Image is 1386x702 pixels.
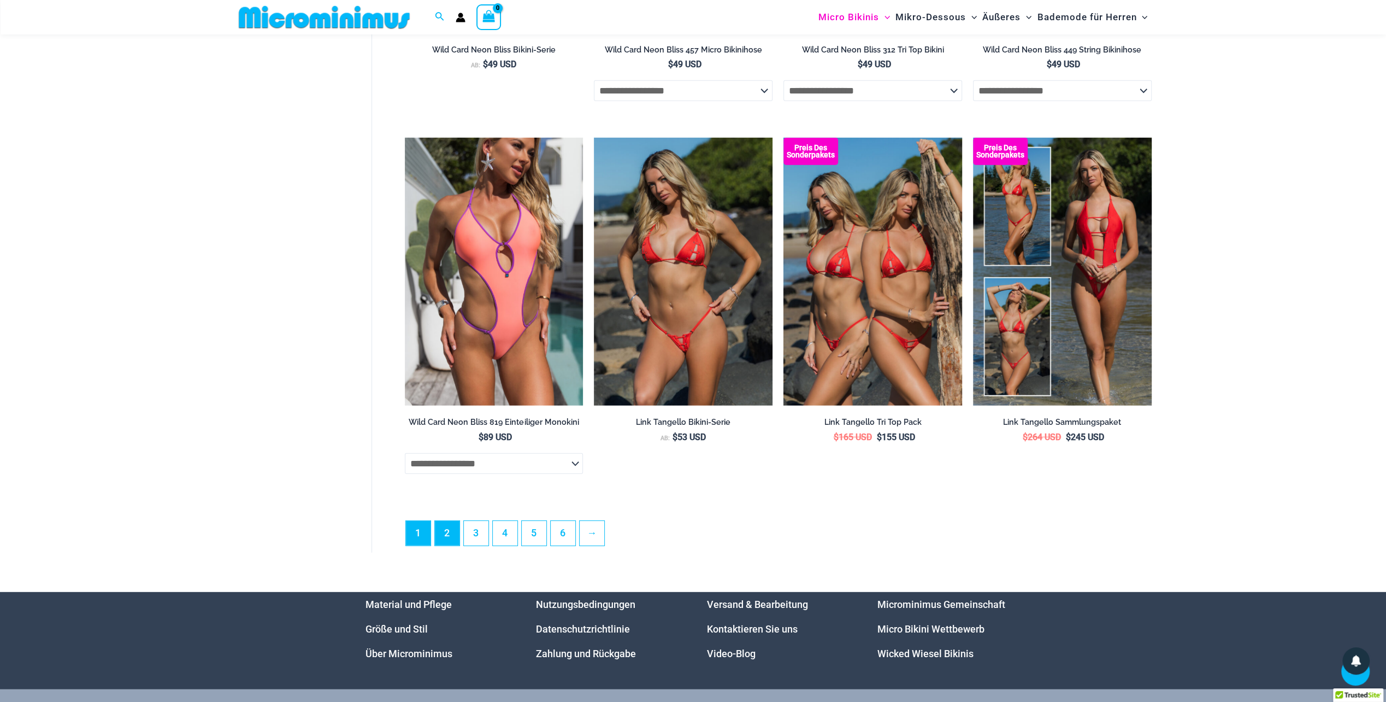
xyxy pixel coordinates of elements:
[879,3,890,31] span: Menü umschalten
[1047,59,1052,69] span: $
[668,59,673,69] span: $
[673,432,706,442] bdi: 53 USD
[1034,3,1150,31] a: Bademode für HerrenMenu ToggleMenü umschalten
[816,3,893,31] a: Micro BikinisMenu ToggleMenü umschalten
[783,417,962,431] a: Link Tangello Tri Top Pack
[365,623,428,635] a: Größe und Stil
[783,45,962,59] a: Wild Card Neon Bliss 312 Tri Top Bikini
[594,45,772,59] a: Wild Card Neon Bliss 457 Micro Bikinihose
[783,417,962,428] h2: Link Tangello Tri Top Pack
[876,432,881,442] span: $
[471,62,480,69] span: Ab:
[857,59,890,69] bdi: 49 USD
[1021,3,1031,31] span: Menü umschalten
[483,59,516,69] bdi: 49 USD
[877,623,984,635] a: Micro Bikini Wettbewerb
[973,417,1152,428] h2: Link Tangello Sammlungspaket
[234,5,414,30] img: MM SHOP LOGO FLACH
[1066,432,1071,442] span: $
[1047,59,1080,69] bdi: 49 USD
[877,592,1021,666] aside: Fußzeilen-Widget 4
[973,45,1152,55] h2: Wild Card Neon Bliss 449 String Bikinihose
[405,417,583,431] a: Wild Card Neon Bliss 819 Einteiliger Monokini
[580,521,604,546] a: →
[814,2,1152,33] nav: Seitennavigation
[405,45,583,59] a: Wild Card Neon Bliss Bikini-Serie
[876,432,915,442] bdi: 155 USD
[982,11,1021,22] font: Äußeres
[973,45,1152,59] a: Wild Card Neon Bliss 449 String Bikinihose
[405,417,583,428] h2: Wild Card Neon Bliss 819 Einteiliger Monokini
[435,521,459,546] a: Seite 2
[479,432,483,442] span: $
[660,435,670,442] span: Ab:
[456,13,465,22] a: Link zum Kontosymbol
[536,592,680,666] aside: Fußzeilen-Widget 2
[833,432,838,442] span: $
[536,599,635,610] a: Nutzungsbedingungen
[594,417,772,431] a: Link Tangello Bikini-Serie
[405,45,583,55] h2: Wild Card Neon Bliss Bikini-Serie
[980,3,1034,31] a: ÄußeresMenu ToggleMenü umschalten
[483,59,488,69] span: $
[783,138,962,406] a: Bikini-Paket Bikini Pack BBikini Pack B
[707,648,756,659] a: Video-Blog
[707,599,808,610] a: Versand & Bearbeitung
[551,521,575,546] a: Seite 6
[973,138,1152,406] a: Sammel-Paket Collection Pack BCollection Pack B
[536,648,636,659] a: Zahlung und Rückgabe
[1136,3,1147,31] span: Menü umschalten
[365,592,509,666] nav: Menü
[668,59,701,69] bdi: 49 USD
[973,144,1028,159] b: Preis des Sonderpakets
[895,11,966,22] font: Mikro-Dessous
[1066,432,1104,442] bdi: 245 USD
[493,521,517,546] a: Seite 4
[973,417,1152,431] a: Link Tangello Sammlungspaket
[405,138,583,406] img: Wild Card Neon Bliss 819 Einteiler 04
[833,432,871,442] bdi: 165 USD
[783,45,962,55] h2: Wild Card Neon Bliss 312 Tri Top Bikini
[522,521,546,546] a: Seite 5
[818,11,879,22] font: Micro Bikinis
[594,138,772,406] a: Link Tangello 3070 Tri Top 4580 Micro 01Link Tangello 8650 One Piece Monokini 12Link Tangello 865...
[406,521,430,546] span: Seite 1
[857,59,862,69] span: $
[783,144,838,159] b: Preis des Sonderpakets
[893,3,980,31] a: Mikro-DessousMenu ToggleMenü umschalten
[707,592,851,666] nav: Menü
[536,623,630,635] a: Datenschutzrichtlinie
[1037,11,1136,22] font: Bademode für Herren
[479,432,512,442] bdi: 89 USD
[594,138,772,406] img: Link Tangello 3070 Tri Top 4580 Micro 01
[707,623,798,635] a: Kontaktieren Sie uns
[536,592,680,666] nav: Menü
[783,138,962,406] img: Bikini-Paket
[877,599,1005,610] a: Microminimus Gemeinschaft
[707,592,851,666] aside: Fußzeilen-Widget 3
[365,599,452,610] a: Material und Pflege
[464,521,488,546] a: Seite 3
[594,417,772,428] h2: Link Tangello Bikini-Serie
[973,138,1152,406] img: Sammel-Paket
[1023,432,1028,442] span: $
[476,4,502,30] a: Warenkorb anzeigen, leer
[966,3,977,31] span: Menü umschalten
[435,10,445,24] a: Link zum Suchsymbol
[877,648,974,659] a: Wicked Wiesel Bikinis
[405,520,1152,552] nav: Paginierung von Produkten
[1023,432,1061,442] bdi: 264 USD
[365,592,509,666] aside: Fußzeilen-Widget 1
[673,432,677,442] span: $
[877,592,1021,666] nav: Menü
[365,648,452,659] a: Über Microminimus
[594,45,772,55] h2: Wild Card Neon Bliss 457 Micro Bikinihose
[405,138,583,406] a: Wild Card Neon Bliss 819 Einteiler 04Wild Card Neon Bliss 819 One Piece 05Wild Card Neon Bliss 81...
